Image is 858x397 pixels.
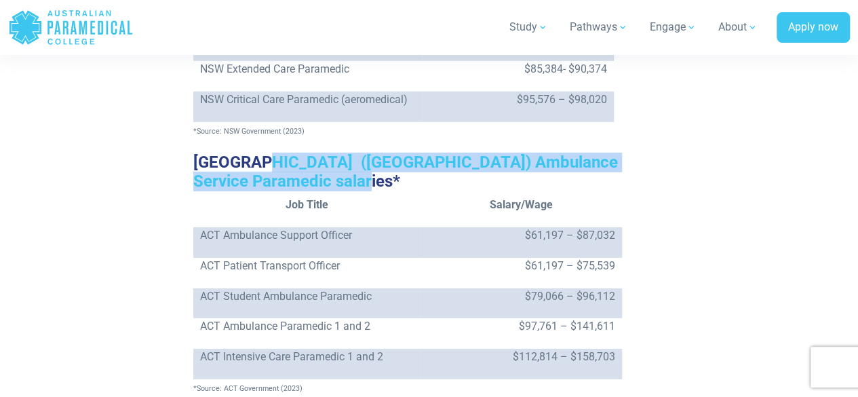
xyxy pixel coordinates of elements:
a: Engage [642,8,705,46]
p: $61,197 – $87,032 [427,227,615,244]
p: ACT Intensive Care Paramedic 1 and 2 [200,349,414,365]
a: Pathways [562,8,636,46]
a: Apply now [777,12,850,43]
p: ACT Student Ambulance Paramedic [200,288,414,305]
p: NSW Critical Care Paramedic (aeromedical) [200,92,416,108]
span: *Source: NSW Government (2023) [193,127,305,136]
strong: Salary/Wage [490,198,553,211]
p: $97,761 – $141,611 [427,318,615,335]
p: ACT Patient Transport Officer [200,258,414,274]
h3: [GEOGRAPHIC_DATA] ([GEOGRAPHIC_DATA]) Ambulance Service Paramedic salaries* [193,153,665,192]
p: $79,066 – $96,112 [427,288,615,305]
p: $85,384- $90,374 [429,61,607,77]
p: NSW Extended Care Paramedic [200,61,416,77]
strong: Job Title [286,198,328,211]
p: $95,576 – $98,020 [429,92,607,108]
a: Australian Paramedical College [8,5,134,50]
a: Study [501,8,556,46]
p: ACT Ambulance Paramedic 1 and 2 [200,318,414,335]
p: $112,814 – $158,703 [427,349,615,365]
p: ACT Ambulance Support Officer [200,227,414,244]
span: *Source: ACT Government (2023) [193,384,303,393]
a: About [710,8,766,46]
p: $61,197 – $75,539 [427,258,615,274]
